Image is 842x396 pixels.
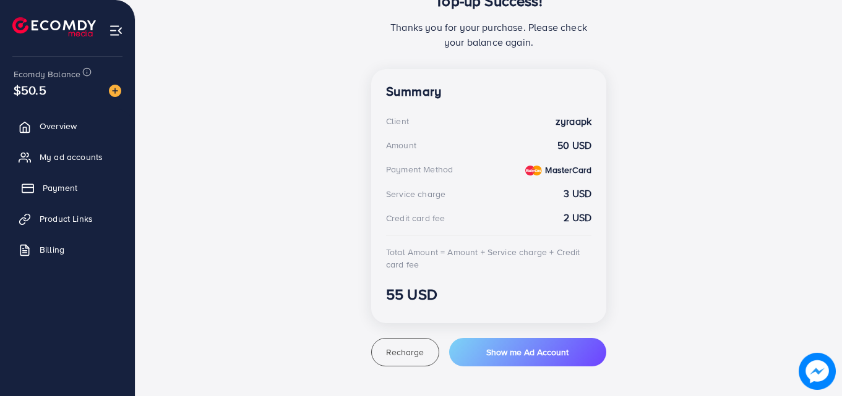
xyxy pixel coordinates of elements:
[386,139,416,151] div: Amount
[386,346,424,358] span: Recharge
[386,212,445,224] div: Credit card fee
[9,175,126,200] a: Payment
[486,346,569,358] span: Show me Ad Account
[40,213,93,225] span: Product Links
[14,68,80,80] span: Ecomdy Balance
[9,206,126,231] a: Product Links
[386,115,409,127] div: Client
[20,74,40,107] span: $50.5
[40,120,77,132] span: Overview
[40,151,103,163] span: My ad accounts
[109,23,123,38] img: menu
[802,356,832,386] img: image
[386,188,445,200] div: Service charge
[9,145,126,169] a: My ad accounts
[386,246,591,271] div: Total Amount = Amount + Service charge + Credit card fee
[386,84,591,99] h4: Summary
[9,114,126,138] a: Overview
[564,211,591,225] strong: 2 USD
[556,114,591,128] strong: zyraapk
[564,187,591,201] strong: 3 USD
[40,243,64,256] span: Billing
[109,85,121,97] img: image
[557,138,591,153] strong: 50 USD
[386,285,591,303] h3: 55 USD
[371,338,439,366] button: Recharge
[43,182,77,194] span: Payment
[12,17,96,36] img: logo
[9,237,126,262] a: Billing
[449,338,606,366] button: Show me Ad Account
[545,164,591,176] strong: MasterCard
[386,163,453,175] div: Payment Method
[386,20,591,49] p: Thanks you for your purchase. Please check your balance again.
[525,166,542,175] img: credit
